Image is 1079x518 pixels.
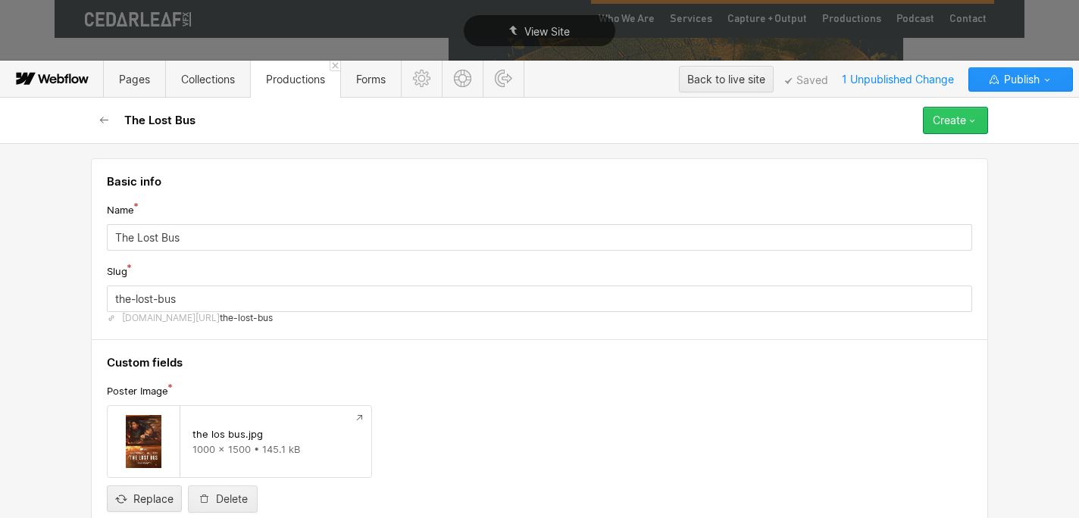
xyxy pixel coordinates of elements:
span: 1 Unpublished Change [835,67,961,91]
a: Close 'Productions' tab [330,61,340,71]
h4: Custom fields [107,355,972,370]
div: the los bus.jpg [192,428,263,440]
div: 1000 x 1500 • 145.1 kB [192,443,359,455]
span: Collections [181,73,235,86]
button: Create [923,107,988,134]
span: Name [107,203,134,217]
h2: The Lost Bus [124,113,195,128]
span: Poster Image [107,384,168,398]
span: Publish [1001,68,1040,91]
div: Create [933,114,966,126]
span: Forms [356,73,386,86]
button: Publish [968,67,1073,92]
a: Preview file [347,406,371,430]
span: the-lost-bus [220,312,273,324]
span: [DOMAIN_NAME][URL] [122,312,220,324]
span: Productions [266,73,325,86]
span: View Site [524,25,570,38]
div: Back to live site [687,68,765,91]
span: Pages [119,73,150,86]
h4: Basic info [107,174,972,189]
button: Delete [188,485,258,513]
button: Back to live site [679,66,774,92]
img: VMAAAABklEQVQDAGTNTVJb4w+5AAAAAElFTkSuQmCC [117,415,170,468]
div: Delete [216,493,248,505]
span: Saved [785,77,828,85]
span: Slug [107,264,127,278]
